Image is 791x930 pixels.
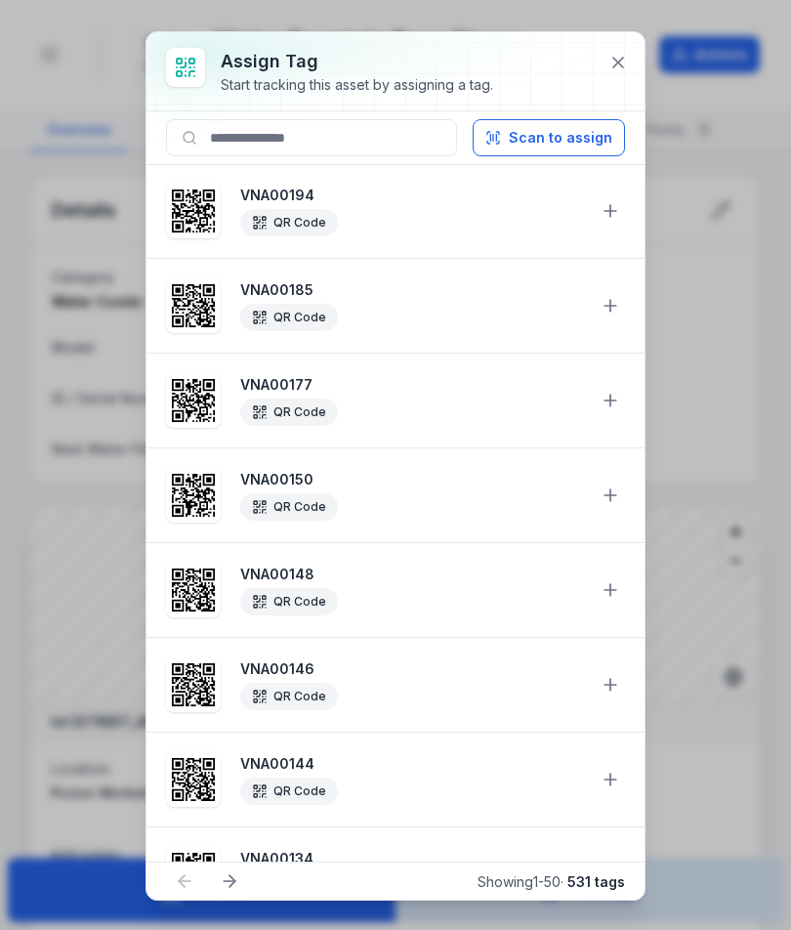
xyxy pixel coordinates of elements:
[240,304,338,331] div: QR Code
[240,778,338,805] div: QR Code
[240,493,338,521] div: QR Code
[240,588,338,615] div: QR Code
[221,75,493,95] div: Start tracking this asset by assigning a tag.
[240,659,584,679] strong: VNA00146
[240,565,584,584] strong: VNA00148
[240,683,338,710] div: QR Code
[221,48,493,75] h3: Assign tag
[240,209,338,236] div: QR Code
[240,375,584,395] strong: VNA00177
[240,186,584,205] strong: VNA00194
[473,119,625,156] button: Scan to assign
[567,873,625,890] strong: 531 tags
[240,399,338,426] div: QR Code
[240,280,584,300] strong: VNA00185
[240,754,584,774] strong: VNA00144
[240,849,584,868] strong: VNA00134
[478,873,625,890] span: Showing 1 - 50 ·
[240,470,584,489] strong: VNA00150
